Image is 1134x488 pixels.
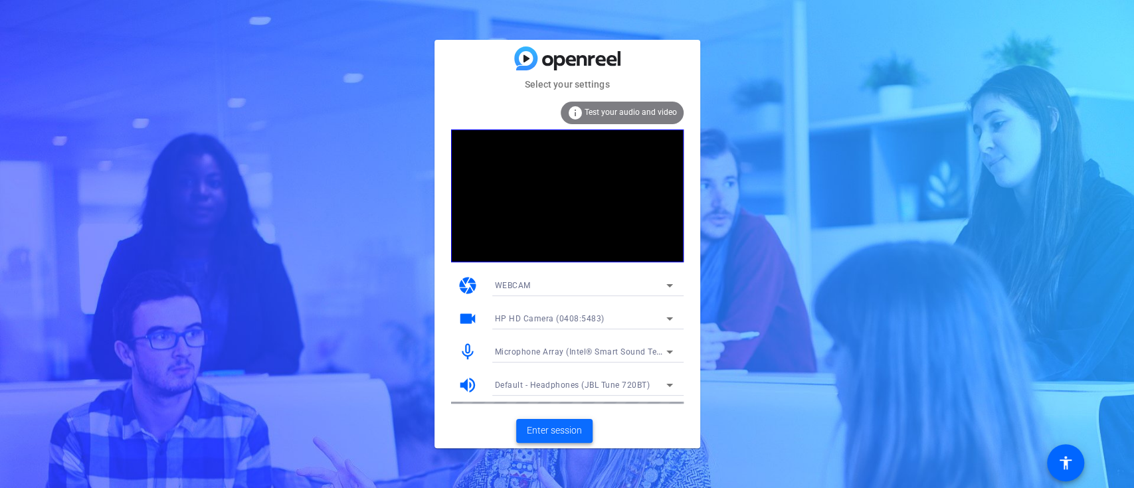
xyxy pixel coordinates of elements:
[495,314,605,323] span: HP HD Camera (0408:5483)
[514,46,620,70] img: blue-gradient.svg
[495,281,531,290] span: WEBCAM
[585,108,677,117] span: Test your audio and video
[495,346,789,357] span: Microphone Array (Intel® Smart Sound Technology for Digital Microphones)
[434,77,700,92] mat-card-subtitle: Select your settings
[458,309,478,329] mat-icon: videocam
[458,342,478,362] mat-icon: mic_none
[458,276,478,295] mat-icon: camera
[516,419,593,443] button: Enter session
[527,424,582,438] span: Enter session
[495,380,650,390] span: Default - Headphones (JBL Tune 720BT)
[1058,455,1074,471] mat-icon: accessibility
[458,375,478,395] mat-icon: volume_up
[567,105,583,121] mat-icon: info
